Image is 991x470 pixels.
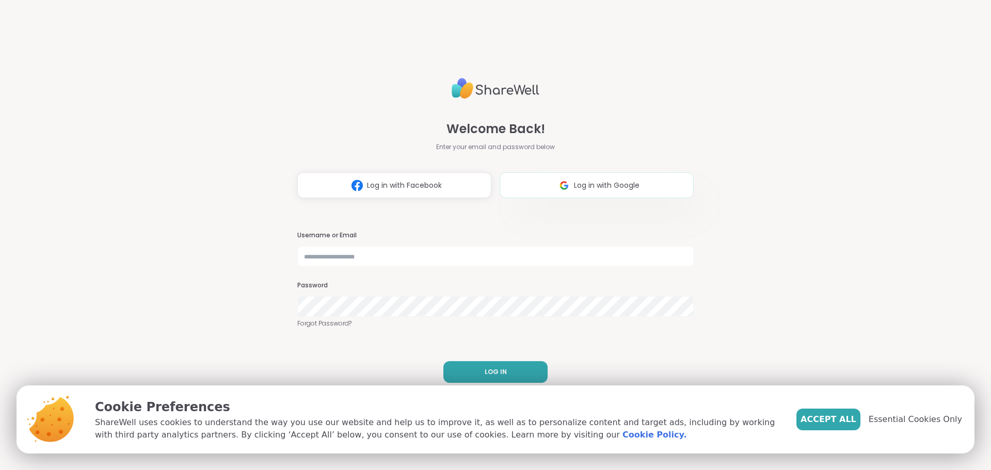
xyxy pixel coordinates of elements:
[574,180,640,191] span: Log in with Google
[347,176,367,195] img: ShareWell Logomark
[297,231,694,240] h3: Username or Email
[554,176,574,195] img: ShareWell Logomark
[297,281,694,290] h3: Password
[869,413,962,426] span: Essential Cookies Only
[95,398,780,416] p: Cookie Preferences
[297,319,694,328] a: Forgot Password?
[796,409,860,430] button: Accept All
[367,180,442,191] span: Log in with Facebook
[485,367,507,377] span: LOG IN
[95,416,780,441] p: ShareWell uses cookies to understand the way you use our website and help us to improve it, as we...
[622,429,686,441] a: Cookie Policy.
[446,120,545,138] span: Welcome Back!
[436,142,555,152] span: Enter your email and password below
[801,413,856,426] span: Accept All
[297,172,491,198] button: Log in with Facebook
[500,172,694,198] button: Log in with Google
[452,74,539,103] img: ShareWell Logo
[443,361,548,383] button: LOG IN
